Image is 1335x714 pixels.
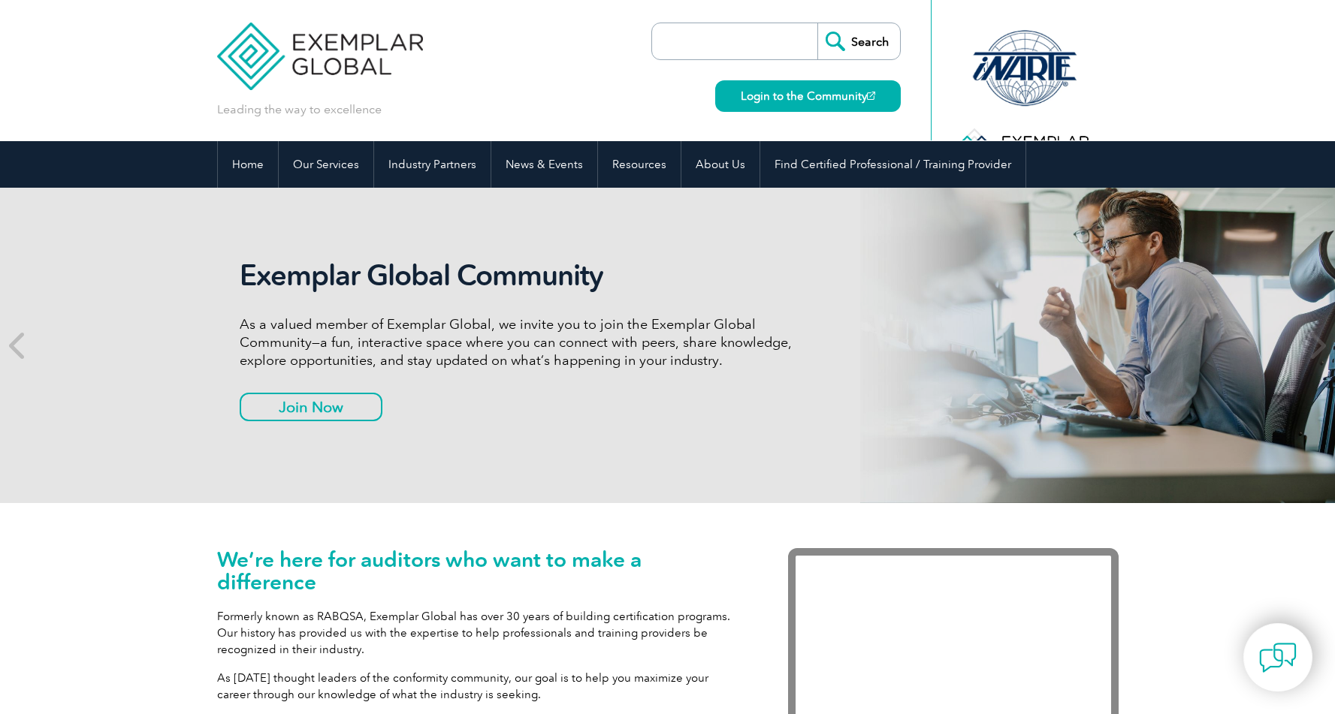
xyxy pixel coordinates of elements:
[598,141,681,188] a: Resources
[867,92,875,100] img: open_square.png
[240,393,382,421] a: Join Now
[217,608,743,658] p: Formerly known as RABQSA, Exemplar Global has over 30 years of building certification programs. O...
[491,141,597,188] a: News & Events
[217,548,743,593] h1: We’re here for auditors who want to make a difference
[760,141,1025,188] a: Find Certified Professional / Training Provider
[279,141,373,188] a: Our Services
[374,141,491,188] a: Industry Partners
[240,258,803,293] h2: Exemplar Global Community
[681,141,760,188] a: About Us
[218,141,278,188] a: Home
[817,23,900,59] input: Search
[217,101,382,118] p: Leading the way to excellence
[240,315,803,369] p: As a valued member of Exemplar Global, we invite you to join the Exemplar Global Community—a fun,...
[217,670,743,703] p: As [DATE] thought leaders of the conformity community, our goal is to help you maximize your care...
[1259,639,1297,676] img: contact-chat.png
[715,80,901,112] a: Login to the Community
